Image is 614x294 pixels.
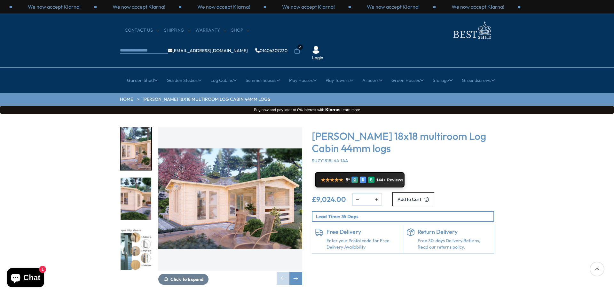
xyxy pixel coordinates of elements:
[12,3,97,10] div: 1 / 3
[282,3,335,10] p: We now accept Klarna!
[418,228,491,235] h6: Return Delivery
[181,3,266,10] div: 3 / 3
[418,238,491,250] p: Free 30-days Delivery Returns, Read our returns policy.
[362,72,382,88] a: Arbours
[158,127,302,285] div: 1 / 7
[312,55,323,61] a: Login
[321,177,343,183] span: ★★★★★
[266,3,351,10] div: 1 / 3
[315,172,405,187] a: ★★★★★ 5* G E R 144+ Reviews
[167,72,201,88] a: Garden Studios
[289,72,317,88] a: Play Houses
[195,27,226,34] a: Warranty
[5,268,46,289] inbox-online-store-chat: Shopify online store chat
[120,96,133,103] a: HOME
[125,27,159,34] a: CONTACT US
[164,27,191,34] a: Shipping
[113,3,165,10] p: We now accept Klarna!
[97,3,181,10] div: 2 / 3
[387,178,404,183] span: Reviews
[433,72,453,88] a: Storage
[312,46,320,54] img: User Icon
[121,127,151,170] img: Suzy3_2x6-2_5S31896-1_f0f3b787-e36b-4efa-959a-148785adcb0b_200x200.jpg
[376,178,385,183] span: 144+
[360,177,366,183] div: E
[312,130,494,155] h3: [PERSON_NAME] 18x18 multiroom Log Cabin 44mm logs
[277,272,289,285] div: Previous slide
[120,227,152,271] div: 3 / 7
[449,20,494,41] img: logo
[436,3,520,10] div: 3 / 3
[143,96,270,103] a: [PERSON_NAME] 18x18 multiroom Log Cabin 44mm logs
[351,3,436,10] div: 2 / 3
[210,72,237,88] a: Log Cabins
[312,158,348,163] span: SUZY1818L44-1AA
[316,213,493,220] p: Lead Time: 35 Days
[121,178,151,220] img: Suzy3_2x6-2_5S31896-2_64732b6d-1a30-4d9b-a8b3-4f3a95d206a5_200x200.jpg
[127,72,158,88] a: Garden Shed
[452,3,504,10] p: We now accept Klarna!
[462,72,495,88] a: Groundscrews
[197,3,250,10] p: We now accept Klarna!
[368,177,374,183] div: R
[255,48,287,53] a: 01406307230
[120,177,152,221] div: 2 / 7
[351,177,358,183] div: G
[28,3,81,10] p: We now accept Klarna!
[121,227,151,270] img: Premiumqualitydoors_3_f0c32a75-f7e9-4cfe-976d-db3d5c21df21_200x200.jpg
[170,276,203,282] span: Click To Expand
[231,27,249,34] a: Shop
[289,272,302,285] div: Next slide
[327,228,400,235] h6: Free Delivery
[398,197,421,202] span: Add to Cart
[158,274,209,285] button: Click To Expand
[158,127,302,271] img: Shire Suzy 18x18 multiroom Log Cabin 44mm logs - Best Shed
[326,72,353,88] a: Play Towers
[120,127,152,171] div: 1 / 7
[367,3,420,10] p: We now accept Klarna!
[392,192,434,206] button: Add to Cart
[327,238,400,250] a: Enter your Postal code for Free Delivery Availability
[297,44,303,50] span: 0
[168,48,248,53] a: [EMAIL_ADDRESS][DOMAIN_NAME]
[246,72,280,88] a: Summerhouses
[294,48,300,54] a: 0
[312,196,346,203] ins: £9,024.00
[391,72,424,88] a: Green Houses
